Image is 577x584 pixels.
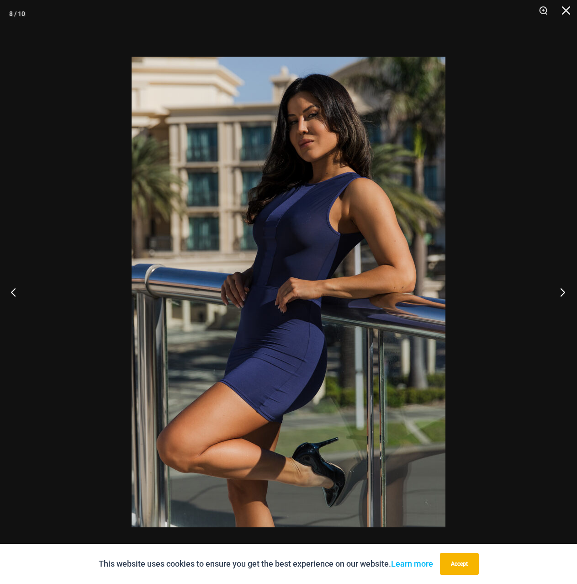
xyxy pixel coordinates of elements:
img: Desire Me Navy 5192 Dress 13 [132,57,445,527]
a: Learn more [391,559,433,568]
button: Accept [440,553,479,575]
button: Next [543,269,577,315]
p: This website uses cookies to ensure you get the best experience on our website. [99,557,433,571]
div: 8 / 10 [9,7,25,21]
